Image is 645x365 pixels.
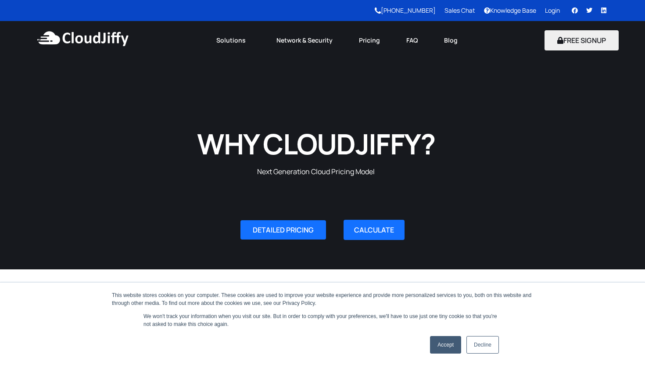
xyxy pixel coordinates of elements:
p: Next Generation Cloud Pricing Model [159,166,473,178]
a: [PHONE_NUMBER] [375,6,436,14]
a: Knowledge Base [484,6,536,14]
a: Accept [430,336,461,354]
a: DETAILED PRICING [240,220,326,240]
div: This website stores cookies on your computer. These cookies are used to improve your website expe... [112,291,533,307]
a: Solutions [203,31,263,50]
span: DETAILED PRICING [253,226,314,233]
button: FREE SIGNUP [545,30,619,50]
a: Login [545,6,560,14]
a: FAQ [393,31,431,50]
a: Pricing [346,31,393,50]
a: Sales Chat [444,6,475,14]
p: We won't track your information when you visit our site. But in order to comply with your prefere... [143,312,502,328]
h1: WHY CLOUDJIFFY? [159,125,473,162]
a: FREE SIGNUP [545,36,619,45]
a: Network & Security [263,31,346,50]
a: CALCULATE [344,220,405,240]
a: Blog [431,31,471,50]
a: Decline [466,336,499,354]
